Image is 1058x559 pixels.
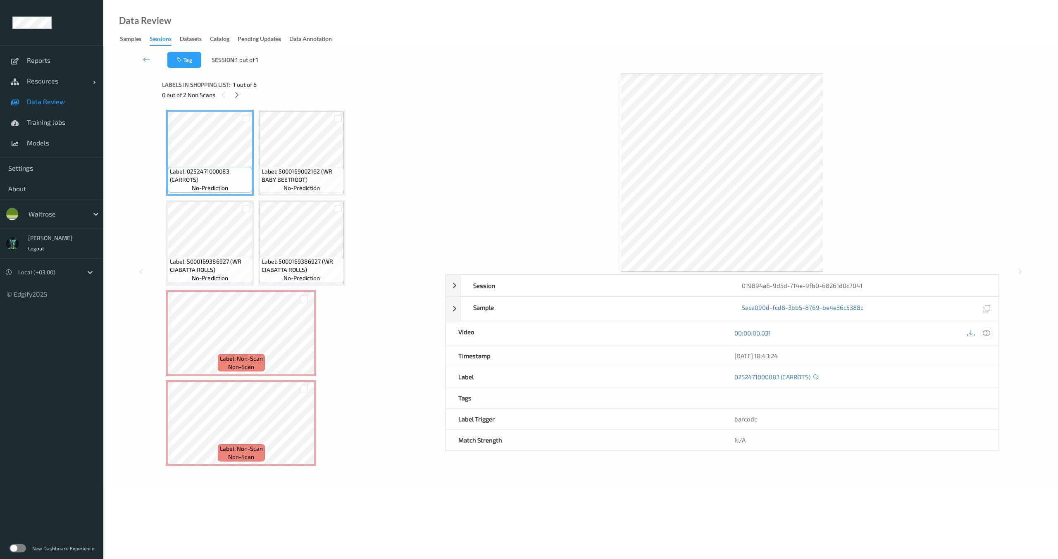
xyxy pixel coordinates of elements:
span: no-prediction [284,184,320,192]
span: 1 out of 6 [233,81,257,89]
span: Label: Non-Scan [220,445,263,453]
span: Labels in shopping list: [162,81,230,89]
a: Datasets [180,33,210,45]
div: Catalog [210,35,229,45]
a: 00:00:00.031 [734,329,771,337]
div: Data Annotation [289,35,332,45]
span: Session: [212,56,236,64]
button: Tag [167,52,201,68]
span: 1 out of 1 [236,56,258,64]
span: Label: 0252471000083 (CARROTS) [170,167,250,184]
div: Datasets [180,35,202,45]
span: Label: 5000169386927 (WR CIABATTA ROLLS) [170,257,250,274]
div: Video [446,321,722,345]
span: non-scan [228,453,254,461]
span: no-prediction [192,184,228,192]
div: Sample [461,297,730,321]
a: 5aca090d-fcd8-3bb5-8769-be4e36c5388c [742,303,863,314]
div: Sessions [150,35,172,46]
a: 0252471000083 (CARROTS) [734,373,810,381]
span: Label: 5000169386927 (WR CIABATTA ROLLS) [262,257,342,274]
div: Match Strength [446,430,722,450]
div: N/A [722,430,998,450]
div: Sample5aca090d-fcd8-3bb5-8769-be4e36c5388c [446,297,999,321]
div: 0 out of 2 Non Scans [162,90,439,100]
div: Samples [120,35,141,45]
span: no-prediction [192,274,228,282]
div: Pending Updates [238,35,281,45]
a: Samples [120,33,150,45]
div: Session019894a6-9d5d-714e-9fb0-68261d0c7041 [446,275,999,296]
div: Session [461,275,730,296]
span: no-prediction [284,274,320,282]
div: Label Trigger [446,409,722,429]
span: non-scan [228,363,254,371]
div: barcode [722,409,998,429]
div: Label [446,366,722,387]
a: Catalog [210,33,238,45]
span: Label: Non-Scan [220,354,263,363]
a: Data Annotation [289,33,340,45]
div: Data Review [119,17,171,25]
span: Label: 5000169002162 (WR BABY BEETROOT) [262,167,342,184]
div: Timestamp [446,345,722,366]
div: 019894a6-9d5d-714e-9fb0-68261d0c7041 [729,275,998,296]
a: Sessions [150,33,180,46]
div: Tags [446,388,722,408]
a: Pending Updates [238,33,289,45]
div: [DATE] 18:43:24 [734,352,986,360]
